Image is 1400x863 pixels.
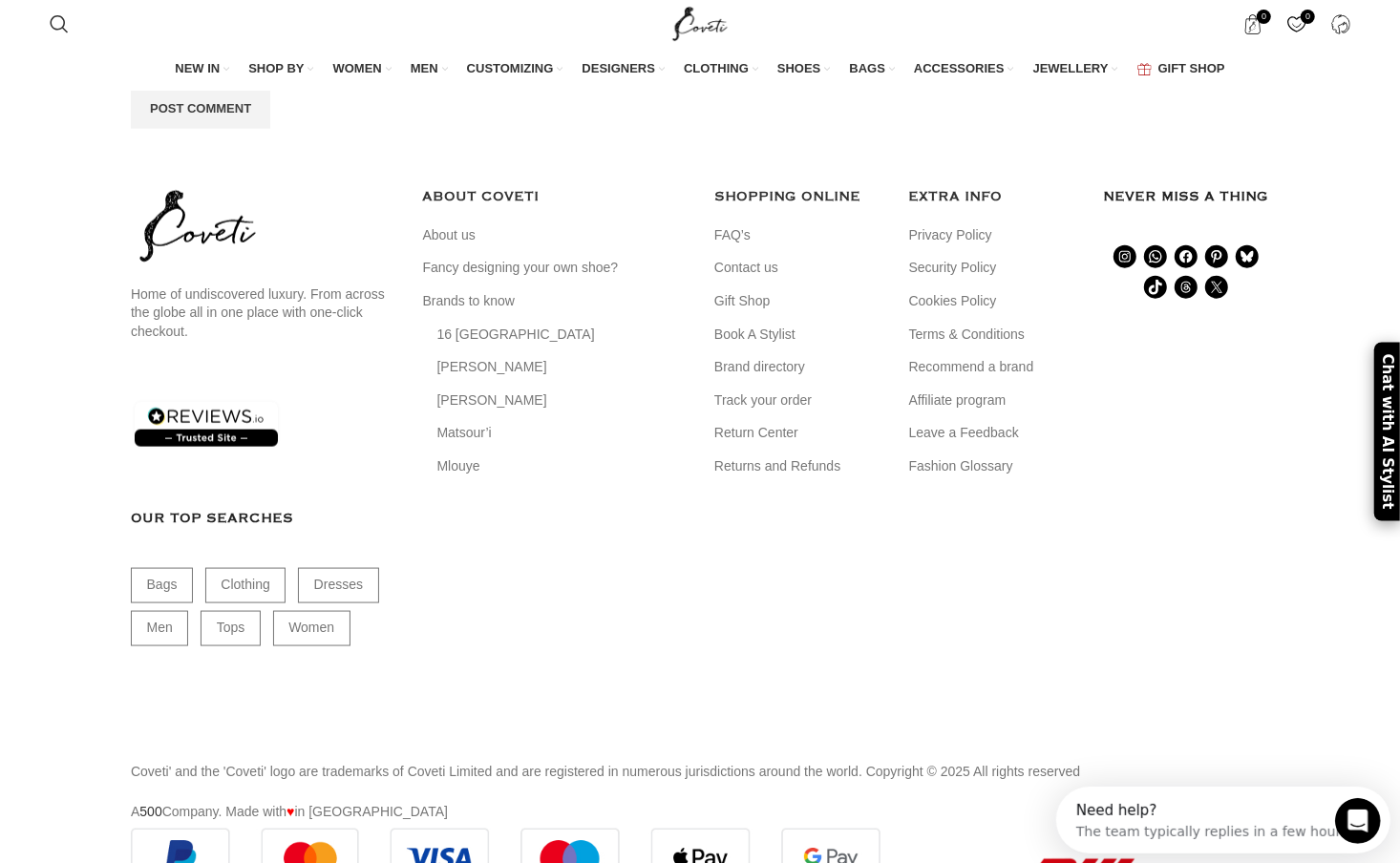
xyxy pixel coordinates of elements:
img: coveti-black-logo_ueqiqk.png [131,186,265,266]
a: Return Center [714,424,800,443]
a: Contact us [714,259,780,278]
a: Security Policy [909,259,999,278]
a: Site logo [668,15,732,31]
span: SHOP BY [248,60,304,77]
span: MEN [411,60,438,77]
a: Fancy designing your own shoe? [423,259,621,278]
a: JEWELLERY [1033,50,1118,90]
a: 16 [GEOGRAPHIC_DATA] [437,326,597,345]
a: Search [40,5,78,43]
span: NEW IN [175,60,220,77]
a: Dresses (9,913 items) [298,568,378,603]
a: [PERSON_NAME] [437,391,549,410]
a: 0 [1233,5,1272,43]
a: Privacy Policy [909,226,994,245]
a: ACCESSORIES [914,50,1014,90]
a: Affiliate program [909,391,1008,410]
a: [PERSON_NAME] [437,358,549,377]
iframe: Intercom live chat discovery launcher [1056,787,1390,853]
a: Bags (1,767 items) [131,568,193,603]
a: NEW IN [175,50,229,90]
a: CLOTHING [684,50,758,90]
a: Matsour’i [437,424,494,443]
a: Cookies Policy [909,292,999,311]
a: SHOES [777,50,831,90]
h5: EXTRA INFO [909,186,1075,207]
a: SHOP BY [248,50,313,90]
span: BAGS [849,60,885,77]
span: ACCESSORIES [914,60,1005,77]
a: MEN [411,50,448,90]
a: CUSTOMIZING [467,50,563,90]
span: GIFT SHOP [1158,60,1225,77]
a: DESIGNERS [582,50,665,90]
a: Mlouye [437,457,482,476]
div: A Company. Made with in [GEOGRAPHIC_DATA] [131,761,1269,823]
a: WOMEN [333,50,392,90]
h5: ABOUT COVETI [423,186,687,207]
iframe: Intercom live chat [1335,798,1381,844]
div: Open Intercom Messenger [8,8,352,60]
img: GiftBag [1137,63,1152,75]
a: Tops (3,157 items) [201,611,261,646]
span: 0 [1301,10,1315,24]
a: Men (1,906 items) [131,611,188,646]
div: Main navigation [40,50,1361,90]
h3: Our Top Searches [131,508,394,529]
span: SHOES [777,60,821,77]
a: GIFT SHOP [1137,50,1225,90]
a: Clothing (19,394 items) [205,568,286,603]
h3: Never miss a thing [1103,186,1269,207]
a: BAGS [849,50,895,90]
a: Brands to know [423,292,518,311]
a: Recommend a brand [909,358,1036,377]
div: My Wishlist [1277,5,1316,43]
a: Track your order [714,391,814,410]
a: Brand directory [714,358,807,377]
a: Leave a Feedback [909,424,1021,443]
img: reviews-trust-logo-2.png [131,398,282,451]
input: Post Comment [131,89,270,129]
a: 0 [1277,5,1316,43]
a: Book A Stylist [714,326,797,345]
span: ♥ [286,801,294,823]
a: About us [423,226,477,245]
p: Coveti' and the 'Coveti' logo are trademarks of Coveti Limited and are registered in numerous jur... [131,761,1269,782]
h5: SHOPPING ONLINE [714,186,880,207]
span: JEWELLERY [1033,60,1109,77]
span: 0 [1257,10,1271,24]
div: The team typically replies in a few hours. [20,32,296,52]
span: DESIGNERS [582,60,655,77]
div: Need help? [20,16,296,32]
a: Terms & Conditions [909,326,1027,345]
a: 500 [139,804,161,819]
span: CLOTHING [684,60,749,77]
span: WOMEN [333,60,382,77]
a: Women (22,688 items) [273,611,350,646]
a: Returns and Refunds [714,457,842,476]
p: Home of undiscovered luxury. From across the globe all in one place with one-click checkout. [131,285,394,342]
a: Fashion Glossary [909,457,1015,476]
a: Gift Shop [714,292,772,311]
a: FAQ’s [714,226,753,245]
span: CUSTOMIZING [467,60,554,77]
